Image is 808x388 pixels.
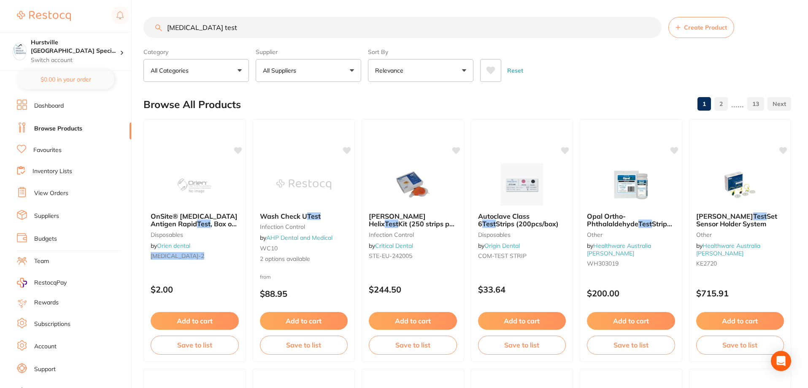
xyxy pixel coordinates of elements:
[713,163,767,206] img: Kerr Hawe Test Set Sensor Holder System
[260,223,348,230] small: infection control
[587,212,675,228] b: Opal Ortho-Phthalaldehyde Test Strips 2 x 50 Strips
[276,163,331,206] img: Wash Check U Test
[151,212,238,228] span: OnSite® [MEDICAL_DATA] Antigen Rapid
[260,234,332,241] span: by
[369,212,426,228] span: [PERSON_NAME] Helix
[263,66,300,75] p: All Suppliers
[260,289,348,298] p: $88.95
[696,242,760,257] a: Healthware Australia [PERSON_NAME]
[714,95,728,112] a: 2
[143,99,241,111] h2: Browse All Products
[638,220,652,228] em: Test
[31,38,120,55] h4: Hurstville Sydney Specialist Periodontics
[34,235,57,243] a: Budgets
[167,163,222,206] img: OnSite® COVID-19 Antigen Rapid Test, Box of 2
[478,212,530,228] span: Autoclave Class 6
[34,298,59,307] a: Rewards
[484,242,520,250] a: Origin Dental
[151,231,239,238] small: disposables
[697,95,711,112] a: 1
[143,59,249,82] button: All Categories
[266,234,332,241] a: AHP Dental and Medical
[375,242,413,250] a: Critical Dental
[34,212,59,220] a: Suppliers
[696,260,717,267] span: KE2720
[587,260,619,267] span: WH303019
[31,56,120,65] p: Switch account
[17,278,27,288] img: RestocqPay
[369,336,457,354] button: Save to list
[34,257,49,266] a: Team
[17,69,114,90] button: $0.00 in your order
[34,365,56,374] a: Support
[157,242,190,250] a: Orien dental
[603,163,658,206] img: Opal Ortho-Phthalaldehyde Test Strips 2 x 50 Strips
[747,95,764,112] a: 13
[496,220,559,228] span: Strips (200pcs/box)
[368,48,473,56] label: Sort By
[151,336,239,354] button: Save to list
[34,279,67,287] span: RestocqPay
[478,252,527,260] span: COM-TEST STRIP
[478,336,566,354] button: Save to list
[17,278,67,288] a: RestocqPay
[495,163,549,206] img: Autoclave Class 6 Test Strips (200pcs/box)
[478,285,566,294] p: $33.64
[151,312,239,330] button: Add to cart
[260,255,348,263] span: 2 options available
[587,242,651,257] span: by
[17,11,71,21] img: Restocq Logo
[696,312,784,330] button: Add to cart
[151,220,237,236] span: , Box of 2
[151,66,192,75] p: All Categories
[143,48,249,56] label: Category
[478,231,566,238] small: disposables
[151,212,239,228] b: OnSite® COVID-19 Antigen Rapid Test, Box of 2
[668,17,734,38] button: Create Product
[385,163,440,206] img: Browne Helix Test Kit (250 strips per box)
[369,242,413,250] span: by
[478,212,566,228] b: Autoclave Class 6 Test Strips (200pcs/box)
[260,244,278,252] span: WC10
[33,146,62,155] a: Favourites
[587,231,675,238] small: other
[34,342,57,351] a: Account
[17,6,71,26] a: Restocq Logo
[260,312,348,330] button: Add to cart
[587,242,651,257] a: Healthware Australia [PERSON_NAME]
[32,167,72,176] a: Inventory Lists
[587,312,675,330] button: Add to cart
[369,252,412,260] span: STE-EU-242005
[375,66,407,75] p: Relevance
[143,17,662,38] input: Search Products
[696,231,784,238] small: other
[34,189,68,198] a: View Orders
[260,336,348,354] button: Save to list
[587,336,675,354] button: Save to list
[696,212,753,220] span: [PERSON_NAME]
[256,59,361,82] button: All Suppliers
[753,212,767,220] em: Test
[771,351,791,371] div: Open Intercom Messenger
[260,212,348,220] b: Wash Check U Test
[369,212,457,228] b: Browne Helix Test Kit (250 strips per box)
[684,24,727,31] span: Create Product
[478,242,520,250] span: by
[151,242,190,250] span: by
[368,59,473,82] button: Relevance
[307,212,321,220] em: Test
[385,220,398,228] em: Test
[151,285,239,294] p: $2.00
[260,212,307,220] span: Wash Check U
[587,220,672,236] span: Strips 2 x 50 Strips
[696,242,760,257] span: by
[696,212,784,228] b: Kerr Hawe Test Set Sensor Holder System
[587,212,638,228] span: Opal Ortho-Phthalaldehyde
[151,252,204,260] em: [MEDICAL_DATA]-2
[731,99,744,109] p: ......
[34,320,70,328] a: Subscriptions
[587,288,675,298] p: $200.00
[505,59,526,82] button: Reset
[696,336,784,354] button: Save to list
[696,288,784,298] p: $715.91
